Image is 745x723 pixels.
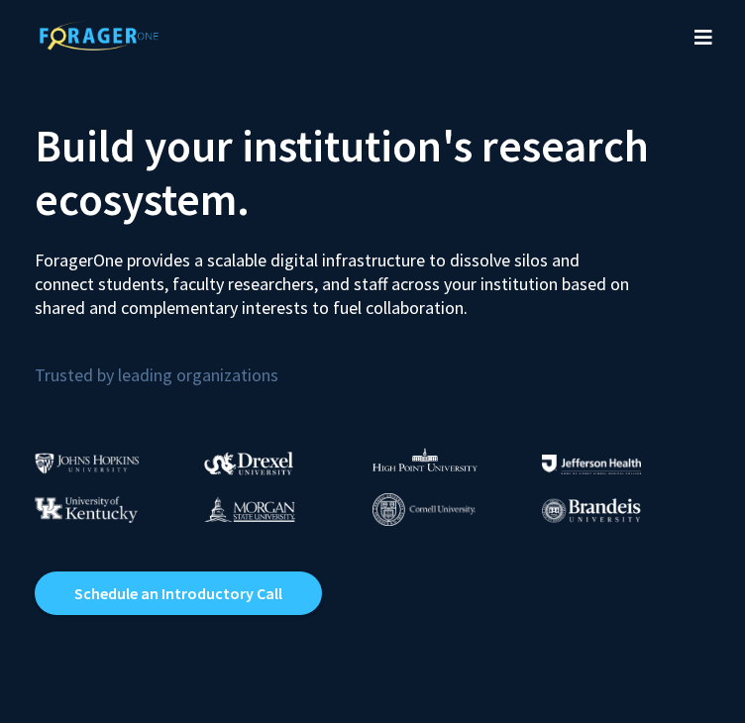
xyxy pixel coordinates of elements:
img: University of Kentucky [35,496,138,523]
p: Trusted by leading organizations [35,336,710,390]
img: Thomas Jefferson University [542,455,641,473]
h2: Build your institution's research ecosystem. [35,119,710,226]
img: High Point University [372,448,478,471]
p: ForagerOne provides a scalable digital infrastructure to dissolve silos and connect students, fac... [35,234,629,320]
img: Morgan State University [204,496,295,522]
img: Johns Hopkins University [35,453,140,473]
img: Drexel University [204,452,293,474]
img: Brandeis University [542,498,641,523]
a: Opens in a new tab [35,571,322,615]
img: ForagerOne Logo [30,21,168,51]
img: Cornell University [372,493,476,526]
